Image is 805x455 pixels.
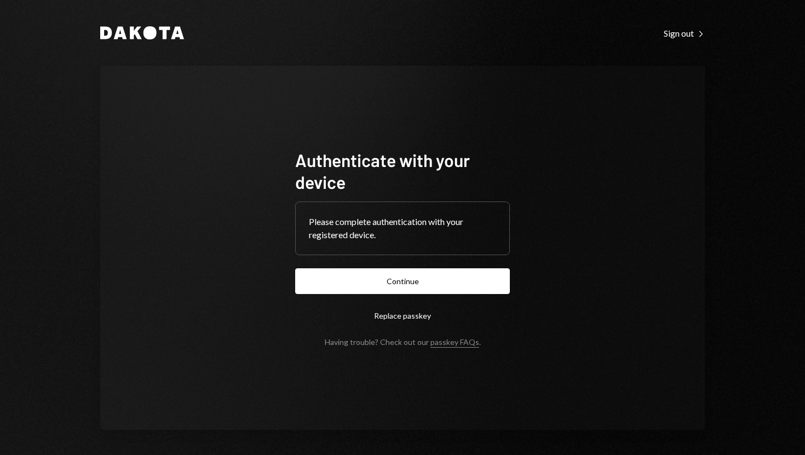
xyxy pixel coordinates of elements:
[325,337,481,347] div: Having trouble? Check out our .
[309,215,496,241] div: Please complete authentication with your registered device.
[664,28,705,39] div: Sign out
[664,27,705,39] a: Sign out
[295,303,510,329] button: Replace passkey
[430,337,479,348] a: passkey FAQs
[295,268,510,294] button: Continue
[295,149,510,193] h1: Authenticate with your device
